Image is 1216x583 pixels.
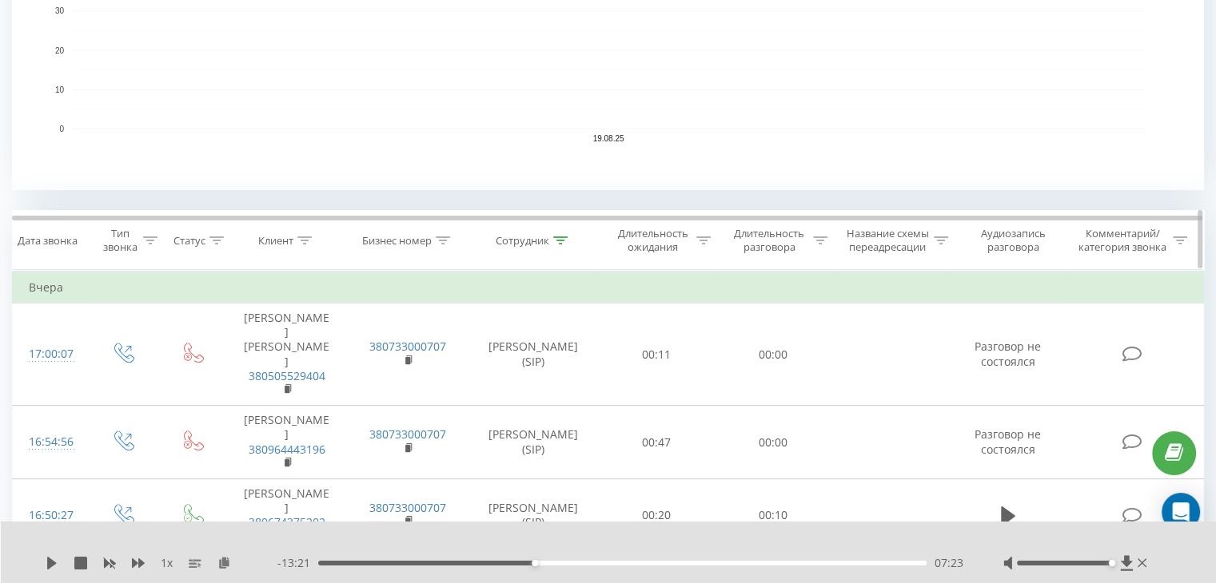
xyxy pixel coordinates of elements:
div: Open Intercom Messenger [1162,493,1200,531]
div: Клиент [258,234,293,248]
div: Длительность ожидания [613,227,693,254]
text: 19.08.25 [593,134,624,143]
div: Длительность разговора [729,227,809,254]
td: [PERSON_NAME] (SIP) [468,303,599,406]
td: 00:47 [599,406,715,479]
div: Бизнес номер [362,234,432,248]
td: 00:11 [599,303,715,406]
a: 380733000707 [369,339,446,354]
td: [PERSON_NAME] (SIP) [468,478,599,552]
div: 16:50:27 [29,500,71,531]
span: - 13:21 [277,555,318,571]
div: Accessibility label [532,560,538,566]
span: 1 x [161,555,173,571]
a: 380733000707 [369,500,446,515]
td: [PERSON_NAME] [PERSON_NAME] [226,303,347,406]
span: Разговор не состоялся [975,339,1041,368]
a: 380733000707 [369,426,446,442]
td: [PERSON_NAME] [226,406,347,479]
div: 16:54:56 [29,426,71,458]
div: Сотрудник [496,234,549,248]
a: 380964443196 [249,442,325,457]
div: Дата звонка [18,234,78,248]
div: Название схемы переадресации [846,227,930,254]
a: 380505529404 [249,368,325,383]
td: [PERSON_NAME] (SIP) [468,406,599,479]
text: 30 [55,7,65,16]
span: 07:23 [935,555,963,571]
a: 380674375202 [249,514,325,529]
text: 20 [55,46,65,55]
text: 10 [55,85,65,94]
div: Тип звонка [101,227,138,254]
div: Комментарий/категория звонка [1075,227,1169,254]
td: 00:20 [599,478,715,552]
td: [PERSON_NAME] [226,478,347,552]
td: 00:00 [715,303,831,406]
td: 00:10 [715,478,831,552]
td: Вчера [13,272,1204,303]
td: 00:00 [715,406,831,479]
div: Accessibility label [1108,560,1114,566]
span: Разговор не состоялся [975,426,1041,456]
div: Аудиозапись разговора [967,227,1060,254]
div: 17:00:07 [29,339,71,370]
text: 0 [59,125,64,133]
div: Статус [173,234,205,248]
